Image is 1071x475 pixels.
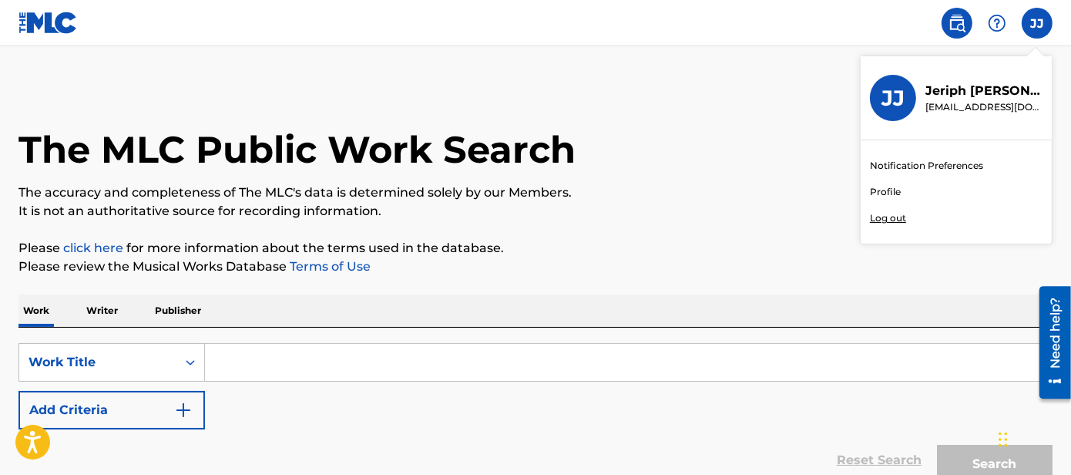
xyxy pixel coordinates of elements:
div: Work Title [29,353,167,372]
img: help [988,14,1006,32]
button: Add Criteria [18,391,205,430]
a: click here [63,241,123,255]
p: Please review the Musical Works Database [18,258,1053,276]
p: Jeriph Jara-Basurco [925,82,1042,100]
p: Publisher [150,295,206,327]
div: Help [982,8,1012,39]
a: Notification Preferences [870,159,983,173]
img: 9d2ae6d4665cec9f34b9.svg [174,401,193,419]
p: Writer [82,295,123,327]
div: Drag [999,416,1008,463]
img: MLC Logo [18,12,78,34]
p: Work [18,295,54,327]
div: User Menu [1022,8,1053,39]
h1: The MLC Public Work Search [18,126,576,173]
img: search [948,14,966,32]
p: quemoda0928@gmail.com [925,100,1042,114]
a: Public Search [942,8,972,39]
p: Please for more information about the terms used in the database. [18,239,1053,258]
p: The accuracy and completeness of The MLC's data is determined solely by our Members. [18,184,1053,202]
a: Terms of Use [287,259,371,274]
iframe: Chat Widget [994,401,1071,475]
p: It is not an authoritative source for recording information. [18,202,1053,221]
h3: JJ [881,85,905,112]
p: Log out [870,211,906,225]
a: Profile [870,185,901,199]
iframe: Resource Center [1028,280,1071,404]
